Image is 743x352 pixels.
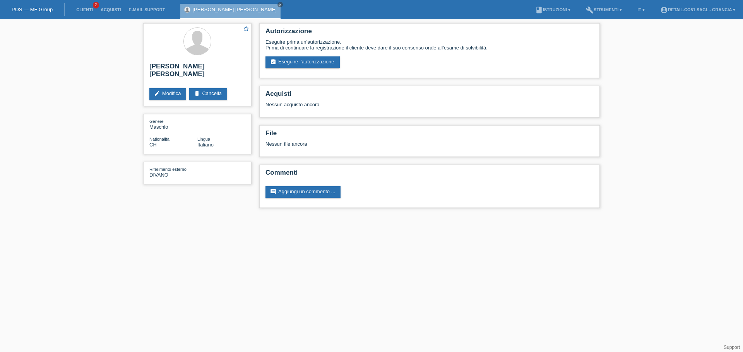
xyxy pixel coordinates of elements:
a: star_border [243,25,250,33]
a: IT ▾ [633,7,649,12]
a: POS — MF Group [12,7,53,12]
a: bookIstruzioni ▾ [531,7,574,12]
i: account_circle [660,6,668,14]
h2: Commenti [265,169,594,180]
a: deleteCancella [189,88,227,100]
span: Svizzera [149,142,157,148]
div: Nessun acquisto ancora [265,102,594,113]
h2: Autorizzazione [265,27,594,39]
span: Lingua [197,137,210,141]
i: edit [154,90,160,97]
span: Riferimento esterno [149,167,187,172]
i: delete [194,90,200,97]
a: assignment_turned_inEseguire l’autorizzazione [265,56,340,68]
a: editModifica [149,88,186,100]
a: E-mail Support [125,7,169,12]
i: comment [270,189,276,195]
h2: File [265,129,594,141]
i: build [586,6,594,14]
span: Genere [149,119,164,124]
a: account_circleRetail.Co51 Sagl - Grancia ▾ [656,7,739,12]
h2: [PERSON_NAME] [PERSON_NAME] [149,63,245,82]
span: Italiano [197,142,214,148]
a: commentAggiungi un commento ... [265,186,341,198]
a: Acquisti [97,7,125,12]
div: Nessun file ancora [265,141,502,147]
i: assignment_turned_in [270,59,276,65]
span: 2 [93,2,99,9]
div: Maschio [149,118,197,130]
a: [PERSON_NAME] [PERSON_NAME] [192,7,276,12]
a: Support [724,345,740,350]
i: star_border [243,25,250,32]
a: close [277,2,283,7]
div: DIVANO [149,166,197,178]
a: Clienti [72,7,97,12]
i: close [278,3,282,7]
a: buildStrumenti ▾ [582,7,626,12]
i: book [535,6,543,14]
h2: Acquisti [265,90,594,102]
span: Nationalità [149,137,169,141]
div: Eseguire prima un’autorizzazione. Prima di continuare la registrazione il cliente deve dare il su... [265,39,594,51]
